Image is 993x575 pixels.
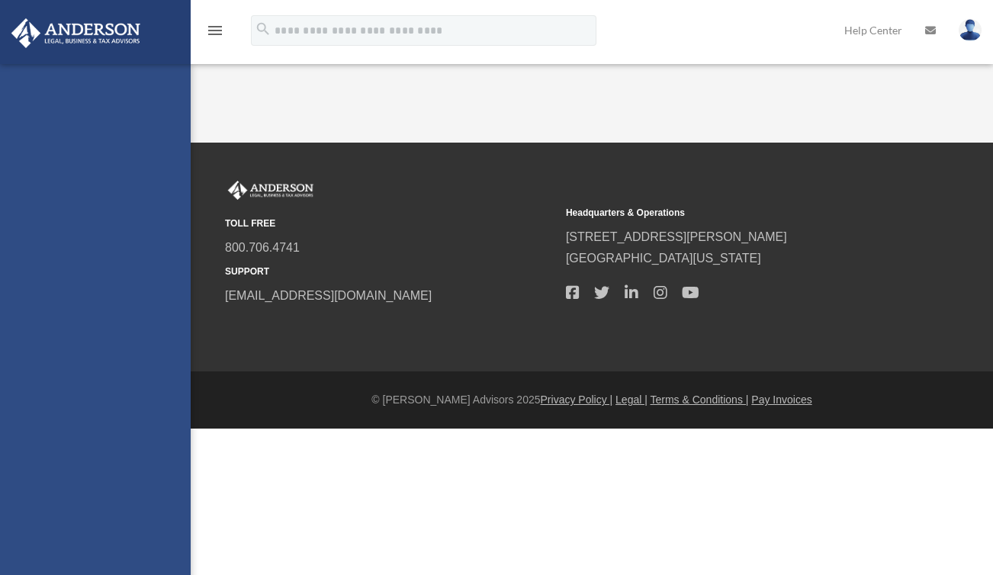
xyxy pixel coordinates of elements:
img: Anderson Advisors Platinum Portal [225,181,317,201]
a: 800.706.4741 [225,241,300,254]
a: Pay Invoices [751,394,811,406]
a: Legal | [615,394,648,406]
a: [GEOGRAPHIC_DATA][US_STATE] [566,252,761,265]
small: Headquarters & Operations [566,205,896,221]
img: Anderson Advisors Platinum Portal [7,18,145,48]
a: [STREET_ADDRESS][PERSON_NAME] [566,230,787,243]
i: search [255,21,272,37]
div: © [PERSON_NAME] Advisors 2025 [191,390,993,410]
img: User Pic [959,19,982,41]
small: SUPPORT [225,264,555,280]
a: Privacy Policy | [541,394,613,406]
a: Terms & Conditions | [651,394,749,406]
small: TOLL FREE [225,216,555,232]
a: menu [206,27,224,40]
i: menu [206,21,224,40]
a: [EMAIL_ADDRESS][DOMAIN_NAME] [225,289,432,302]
